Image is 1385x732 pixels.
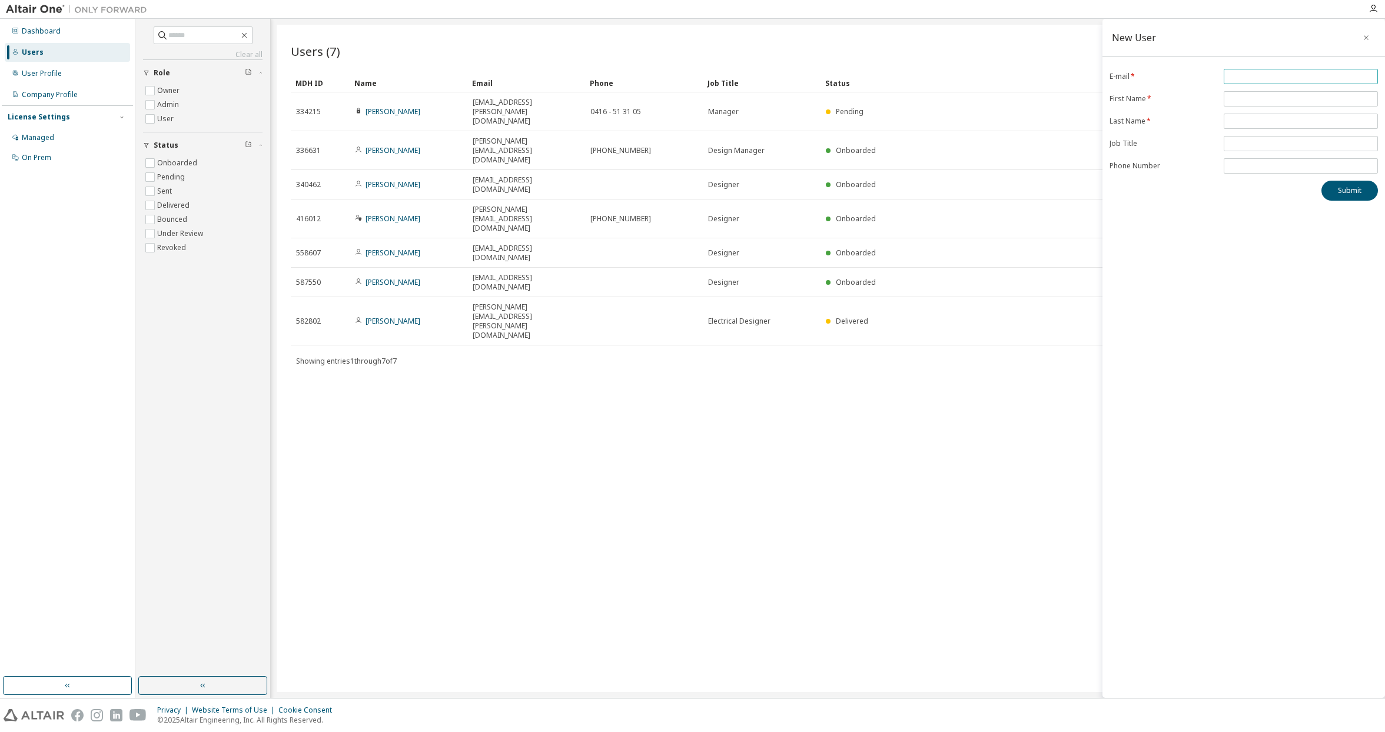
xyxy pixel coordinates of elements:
div: Privacy [157,706,192,715]
span: 0416 - 51 31 05 [590,107,641,117]
label: Bounced [157,212,190,227]
span: Delivered [836,316,868,326]
div: Cookie Consent [278,706,339,715]
span: 416012 [296,214,321,224]
img: linkedin.svg [110,709,122,721]
div: Email [472,74,580,92]
img: facebook.svg [71,709,84,721]
span: Onboarded [836,248,876,258]
div: MDH ID [295,74,345,92]
a: [PERSON_NAME] [366,214,420,224]
div: Status [825,74,1304,92]
span: Designer [708,248,739,258]
span: 336631 [296,146,321,155]
a: [PERSON_NAME] [366,179,420,189]
span: Designer [708,214,739,224]
div: Job Title [708,74,816,92]
span: Onboarded [836,145,876,155]
img: Altair One [6,4,153,15]
span: [PHONE_NUMBER] [590,146,651,155]
label: First Name [1110,94,1217,104]
label: Owner [157,84,182,98]
div: License Settings [8,112,70,122]
img: youtube.svg [129,709,147,721]
img: instagram.svg [91,709,103,721]
a: Clear all [143,50,263,59]
button: Role [143,60,263,86]
span: Users (7) [291,43,340,59]
a: [PERSON_NAME] [366,145,420,155]
span: Designer [708,278,739,287]
label: Admin [157,98,181,112]
label: Onboarded [157,156,200,170]
span: [EMAIL_ADDRESS][DOMAIN_NAME] [473,175,580,194]
label: Revoked [157,241,188,255]
span: Clear filter [245,68,252,78]
span: [PERSON_NAME][EMAIL_ADDRESS][DOMAIN_NAME] [473,205,580,233]
span: 558607 [296,248,321,258]
div: Managed [22,133,54,142]
label: Under Review [157,227,205,241]
span: Manager [708,107,739,117]
label: Sent [157,184,174,198]
a: [PERSON_NAME] [366,277,420,287]
span: [EMAIL_ADDRESS][DOMAIN_NAME] [473,273,580,292]
span: Design Manager [708,146,765,155]
div: New User [1112,33,1156,42]
div: Users [22,48,44,57]
span: 582802 [296,317,321,326]
span: [EMAIL_ADDRESS][PERSON_NAME][DOMAIN_NAME] [473,98,580,126]
span: [PERSON_NAME][EMAIL_ADDRESS][DOMAIN_NAME] [473,137,580,165]
div: User Profile [22,69,62,78]
button: Status [143,132,263,158]
label: Phone Number [1110,161,1217,171]
label: Last Name [1110,117,1217,126]
a: [PERSON_NAME] [366,316,420,326]
span: Status [154,141,178,150]
span: Onboarded [836,214,876,224]
span: [PERSON_NAME][EMAIL_ADDRESS][PERSON_NAME][DOMAIN_NAME] [473,302,580,340]
span: 334215 [296,107,321,117]
a: [PERSON_NAME] [366,248,420,258]
span: Clear filter [245,141,252,150]
img: altair_logo.svg [4,709,64,721]
span: Onboarded [836,179,876,189]
div: On Prem [22,153,51,162]
button: Submit [1321,181,1378,201]
label: Job Title [1110,139,1217,148]
span: [PHONE_NUMBER] [590,214,651,224]
span: Onboarded [836,277,876,287]
label: E-mail [1110,72,1217,81]
p: © 2025 Altair Engineering, Inc. All Rights Reserved. [157,715,339,725]
span: Role [154,68,170,78]
span: [EMAIL_ADDRESS][DOMAIN_NAME] [473,244,580,262]
div: Dashboard [22,26,61,36]
label: User [157,112,176,126]
span: Showing entries 1 through 7 of 7 [296,356,397,366]
span: 587550 [296,278,321,287]
span: Electrical Designer [708,317,770,326]
span: Designer [708,180,739,189]
span: Pending [836,107,863,117]
label: Delivered [157,198,192,212]
div: Phone [590,74,698,92]
span: 340462 [296,180,321,189]
div: Name [354,74,463,92]
div: Website Terms of Use [192,706,278,715]
a: [PERSON_NAME] [366,107,420,117]
div: Company Profile [22,90,78,99]
label: Pending [157,170,187,184]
